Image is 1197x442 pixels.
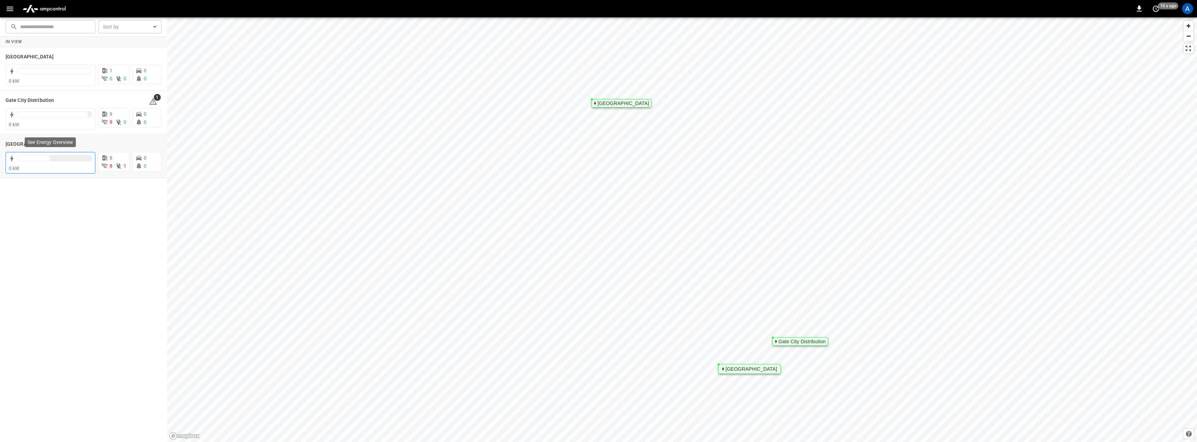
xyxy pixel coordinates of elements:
[1182,3,1193,14] div: profile-icon
[772,337,828,346] div: Map marker
[778,339,826,344] div: Gate City Distribution
[110,163,112,169] span: 8
[597,101,649,105] div: [GEOGRAPHIC_DATA]
[124,119,126,125] span: 0
[6,140,54,148] h6: Huntington Beach
[110,155,112,161] span: 8
[144,119,146,125] span: 0
[6,97,54,104] h6: Gate City Distribution
[169,432,200,440] a: Mapbox homepage
[1158,2,1179,9] span: 10 s ago
[6,53,54,61] h6: Fresno
[144,68,146,73] span: 0
[718,364,781,374] div: Map marker
[124,76,126,81] span: 0
[110,119,112,125] span: 9
[1150,3,1162,14] button: set refresh interval
[1183,31,1194,41] button: Zoom out
[592,99,651,107] div: Map marker
[124,163,126,169] span: 1
[9,166,19,171] span: 0 kW
[726,367,777,371] div: [GEOGRAPHIC_DATA]
[27,139,73,146] p: See Energy Overview
[144,111,146,117] span: 0
[144,76,146,81] span: 0
[144,155,146,161] span: 0
[144,163,146,169] span: 0
[9,122,19,127] span: 0 kW
[110,68,112,73] span: 1
[110,111,112,117] span: 9
[110,76,112,81] span: 0
[6,39,22,44] strong: In View
[154,94,161,101] span: 1
[167,17,1197,442] canvas: Map
[20,2,69,15] img: ampcontrol.io logo
[9,78,19,84] span: 0 kW
[1183,21,1194,31] button: Zoom in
